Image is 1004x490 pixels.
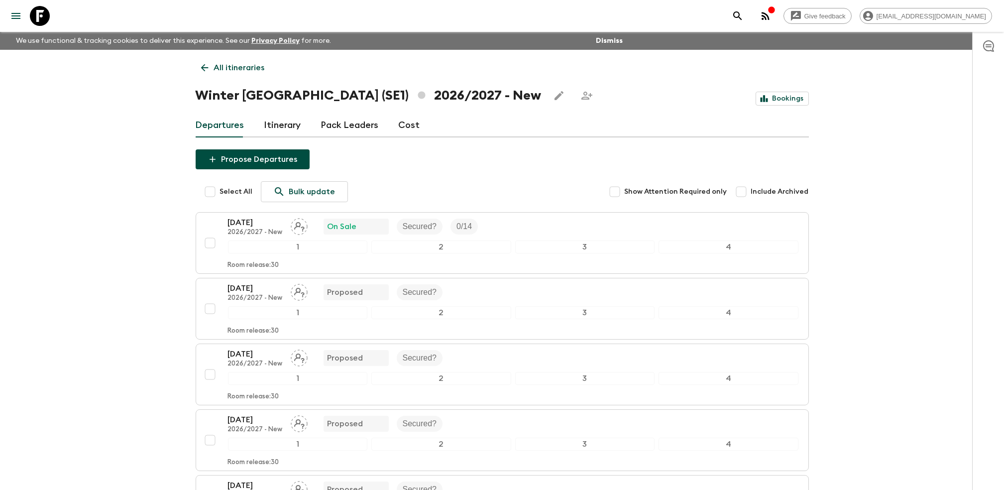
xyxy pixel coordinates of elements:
p: Proposed [328,352,363,364]
p: [DATE] [228,282,283,294]
div: 1 [228,372,368,385]
p: Room release: 30 [228,261,279,269]
span: Assign pack leader [291,353,308,361]
div: 1 [228,241,368,253]
p: Room release: 30 [228,393,279,401]
div: Secured? [397,284,443,300]
a: Give feedback [783,8,852,24]
p: On Sale [328,221,357,233]
div: Secured? [397,416,443,432]
span: [EMAIL_ADDRESS][DOMAIN_NAME] [871,12,992,20]
span: Assign pack leader [291,418,308,426]
div: 2 [371,372,511,385]
p: We use functional & tracking cookies to deliver this experience. See our for more. [12,32,335,50]
div: Secured? [397,219,443,235]
p: 2026/2027 - New [228,294,283,302]
span: Give feedback [799,12,851,20]
p: Proposed [328,418,363,430]
a: Itinerary [264,114,301,137]
p: Secured? [403,221,437,233]
p: 2026/2027 - New [228,229,283,237]
div: 4 [659,438,798,451]
div: 3 [515,438,655,451]
div: 1 [228,306,368,319]
p: Secured? [403,418,437,430]
span: Assign pack leader [291,287,308,295]
p: [DATE] [228,217,283,229]
p: All itineraries [214,62,265,74]
p: Room release: 30 [228,459,279,467]
p: Secured? [403,286,437,298]
p: 0 / 14 [456,221,472,233]
div: 1 [228,438,368,451]
span: Assign pack leader [291,221,308,229]
div: 3 [515,241,655,253]
div: [EMAIL_ADDRESS][DOMAIN_NAME] [860,8,992,24]
div: 2 [371,306,511,319]
p: Proposed [328,286,363,298]
div: 4 [659,241,798,253]
a: Departures [196,114,244,137]
button: [DATE]2026/2027 - NewAssign pack leaderProposedSecured?1234Room release:30 [196,278,809,340]
button: [DATE]2026/2027 - NewAssign pack leaderProposedSecured?1234Room release:30 [196,344,809,405]
button: menu [6,6,26,26]
p: 2026/2027 - New [228,360,283,368]
p: Room release: 30 [228,327,279,335]
a: Privacy Policy [251,37,300,44]
a: Cost [399,114,420,137]
button: Propose Departures [196,149,310,169]
p: 2026/2027 - New [228,426,283,434]
button: [DATE]2026/2027 - NewAssign pack leaderProposedSecured?1234Room release:30 [196,409,809,471]
a: Pack Leaders [321,114,379,137]
button: search adventures [728,6,748,26]
span: Select All [220,187,253,197]
span: Include Archived [751,187,809,197]
div: 3 [515,306,655,319]
p: Secured? [403,352,437,364]
button: Edit this itinerary [549,86,569,106]
div: 2 [371,241,511,253]
div: 4 [659,372,798,385]
button: Dismiss [593,34,625,48]
a: Bookings [756,92,809,106]
span: Share this itinerary [577,86,597,106]
p: [DATE] [228,414,283,426]
button: [DATE]2026/2027 - NewAssign pack leaderOn SaleSecured?Trip Fill1234Room release:30 [196,212,809,274]
a: Bulk update [261,181,348,202]
div: Trip Fill [450,219,478,235]
p: [DATE] [228,348,283,360]
div: Secured? [397,350,443,366]
div: 2 [371,438,511,451]
div: 3 [515,372,655,385]
p: Bulk update [289,186,335,198]
span: Show Attention Required only [625,187,727,197]
h1: Winter [GEOGRAPHIC_DATA] (SE1) 2026/2027 - New [196,86,541,106]
div: 4 [659,306,798,319]
a: All itineraries [196,58,270,78]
